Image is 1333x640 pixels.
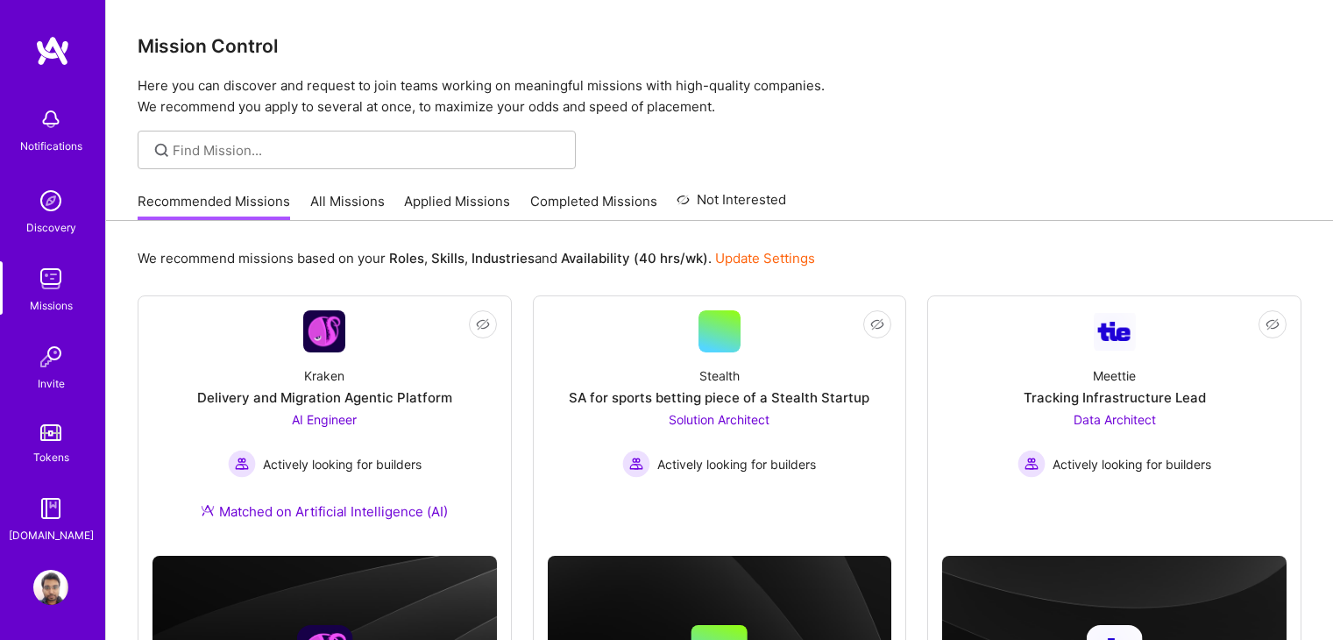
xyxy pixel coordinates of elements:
div: Meettie [1093,366,1136,385]
i: icon EyeClosed [1266,317,1280,331]
img: Ateam Purple Icon [201,503,215,517]
span: Actively looking for builders [1053,455,1211,473]
img: User Avatar [33,570,68,605]
i: icon SearchGrey [152,140,172,160]
span: Data Architect [1074,412,1156,427]
a: Recommended Missions [138,192,290,221]
div: Missions [30,296,73,315]
img: Invite [33,339,68,374]
img: logo [35,35,70,67]
b: Skills [431,250,464,267]
div: Notifications [20,137,82,155]
a: Company LogoMeettieTracking Infrastructure LeadData Architect Actively looking for buildersActive... [942,310,1287,523]
div: Matched on Artificial Intelligence (AI) [201,502,448,521]
div: [DOMAIN_NAME] [9,526,94,544]
a: User Avatar [29,570,73,605]
div: Stealth [699,366,740,385]
img: Company Logo [1094,313,1136,351]
h3: Mission Control [138,35,1301,57]
span: Actively looking for builders [263,455,422,473]
b: Roles [389,250,424,267]
a: Update Settings [715,250,815,267]
a: StealthSA for sports betting piece of a Stealth StartupSolution Architect Actively looking for bu... [548,310,892,523]
div: Tokens [33,448,69,466]
img: Actively looking for builders [622,450,650,478]
span: AI Engineer [292,412,357,427]
div: Delivery and Migration Agentic Platform [197,388,452,407]
img: bell [33,102,68,137]
i: icon EyeClosed [476,317,490,331]
p: We recommend missions based on your , , and . [138,249,815,267]
p: Here you can discover and request to join teams working on meaningful missions with high-quality ... [138,75,1301,117]
div: SA for sports betting piece of a Stealth Startup [569,388,869,407]
a: Applied Missions [404,192,510,221]
b: Availability (40 hrs/wk) [561,250,708,267]
div: Discovery [26,218,76,237]
input: Find Mission... [173,141,563,160]
img: Actively looking for builders [228,450,256,478]
img: Actively looking for builders [1017,450,1046,478]
img: teamwork [33,261,68,296]
img: tokens [40,424,61,441]
a: Completed Missions [530,192,657,221]
i: icon EyeClosed [870,317,884,331]
div: Tracking Infrastructure Lead [1024,388,1206,407]
b: Industries [472,250,535,267]
img: discovery [33,183,68,218]
div: Invite [38,374,65,393]
a: Not Interested [677,189,786,221]
img: guide book [33,491,68,526]
div: Kraken [304,366,344,385]
span: Solution Architect [669,412,769,427]
span: Actively looking for builders [657,455,816,473]
a: Company LogoKrakenDelivery and Migration Agentic PlatformAI Engineer Actively looking for builder... [152,310,497,542]
a: All Missions [310,192,385,221]
img: Company Logo [303,310,345,352]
